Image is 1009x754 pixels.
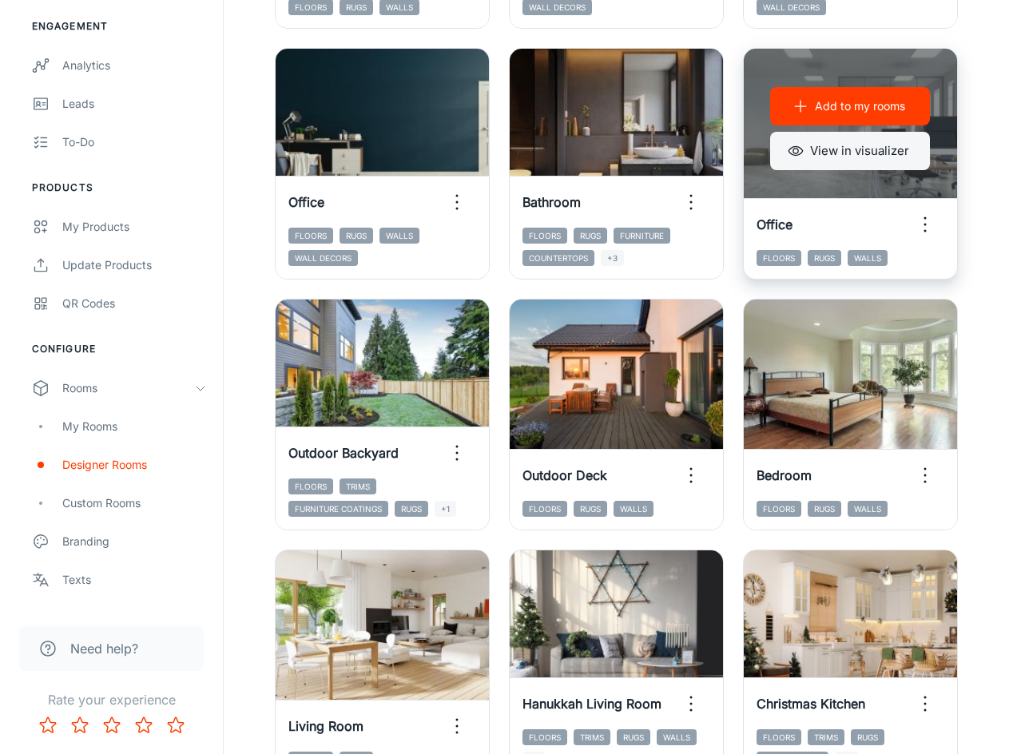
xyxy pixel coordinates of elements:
[288,192,324,212] h6: Office
[379,228,419,244] span: Walls
[435,501,456,517] span: +1
[522,694,661,713] h6: Hanukkah Living Room
[808,250,841,266] span: Rugs
[62,571,207,589] div: Texts
[395,501,428,517] span: Rugs
[288,716,363,736] h6: Living Room
[62,256,207,274] div: Update Products
[757,501,801,517] span: Floors
[770,87,930,125] button: Add to my rooms
[62,494,207,512] div: Custom Rooms
[522,250,594,266] span: Countertops
[522,729,567,745] span: Floors
[808,501,841,517] span: Rugs
[64,709,96,741] button: Rate 2 star
[62,418,207,435] div: My Rooms
[757,466,812,485] h6: Bedroom
[160,709,192,741] button: Rate 5 star
[657,729,697,745] span: Walls
[574,501,607,517] span: Rugs
[96,709,128,741] button: Rate 3 star
[62,218,207,236] div: My Products
[288,443,399,462] h6: Outdoor Backyard
[340,478,376,494] span: Trims
[757,729,801,745] span: Floors
[848,250,888,266] span: Walls
[614,228,670,244] span: Furniture
[62,533,207,550] div: Branding
[757,694,865,713] h6: Christmas Kitchen
[522,501,567,517] span: Floors
[808,729,844,745] span: Trims
[288,228,333,244] span: Floors
[522,228,567,244] span: Floors
[757,215,793,234] h6: Office
[522,466,607,485] h6: Outdoor Deck
[757,250,801,266] span: Floors
[288,501,388,517] span: Furniture Coatings
[848,501,888,517] span: Walls
[62,379,194,397] div: Rooms
[62,95,207,113] div: Leads
[574,729,610,745] span: Trims
[288,250,358,266] span: Wall Decors
[62,456,207,474] div: Designer Rooms
[62,57,207,74] div: Analytics
[62,295,207,312] div: QR Codes
[128,709,160,741] button: Rate 4 star
[815,97,905,115] p: Add to my rooms
[522,192,581,212] h6: Bathroom
[62,133,207,151] div: To-do
[32,709,64,741] button: Rate 1 star
[770,132,930,170] button: View in visualizer
[13,690,210,709] p: Rate your experience
[601,250,624,266] span: +3
[574,228,607,244] span: Rugs
[614,501,653,517] span: Walls
[617,729,650,745] span: Rugs
[851,729,884,745] span: Rugs
[288,478,333,494] span: Floors
[340,228,373,244] span: Rugs
[70,639,138,658] span: Need help?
